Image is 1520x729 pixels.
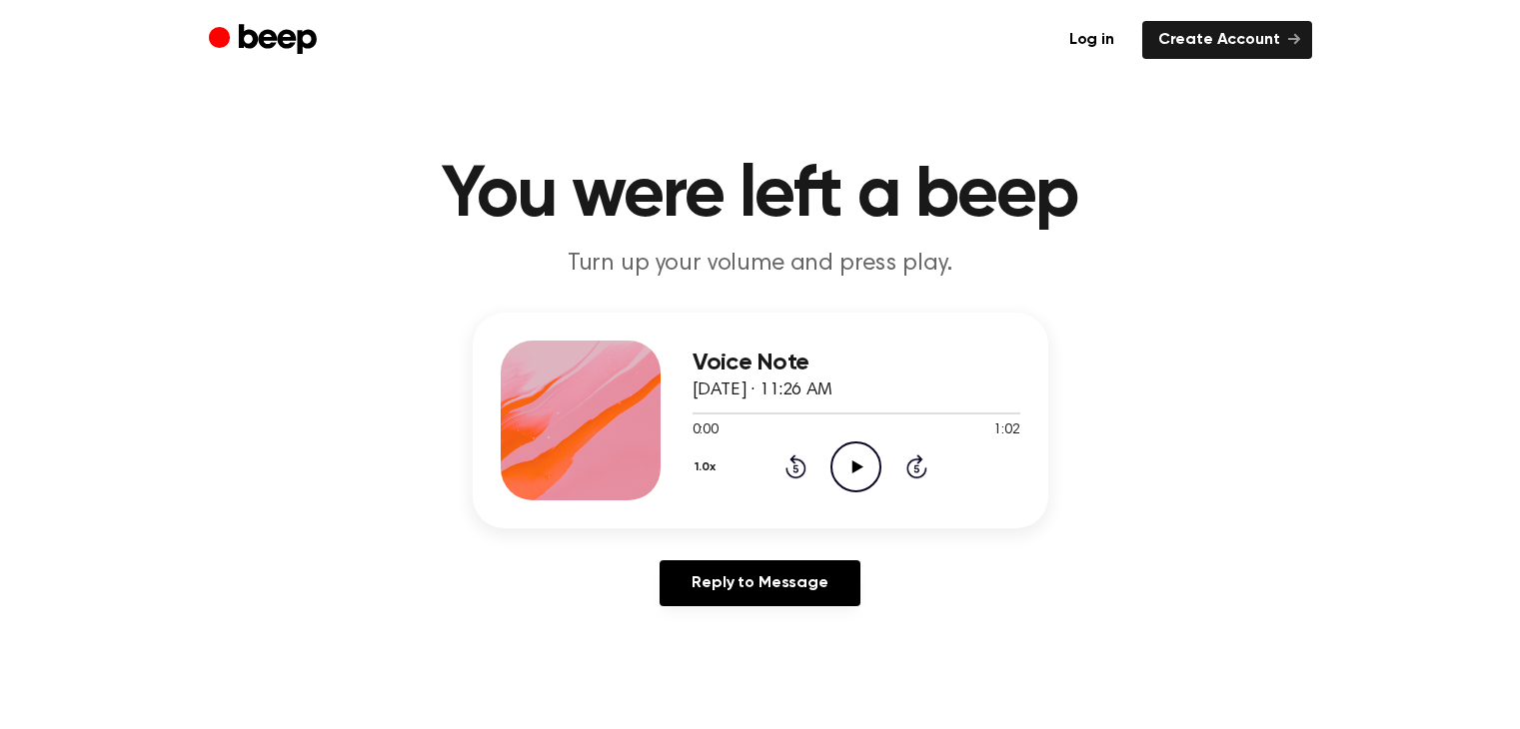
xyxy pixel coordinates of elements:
[693,350,1020,376] h3: Voice Note
[693,450,724,484] button: 1.0x
[993,420,1019,441] span: 1:02
[209,21,322,60] a: Beep
[1142,21,1312,59] a: Create Account
[377,248,1144,281] p: Turn up your volume and press play.
[693,381,832,399] span: [DATE] · 11:26 AM
[1053,21,1130,59] a: Log in
[249,160,1272,232] h1: You were left a beep
[660,560,859,606] a: Reply to Message
[693,420,719,441] span: 0:00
